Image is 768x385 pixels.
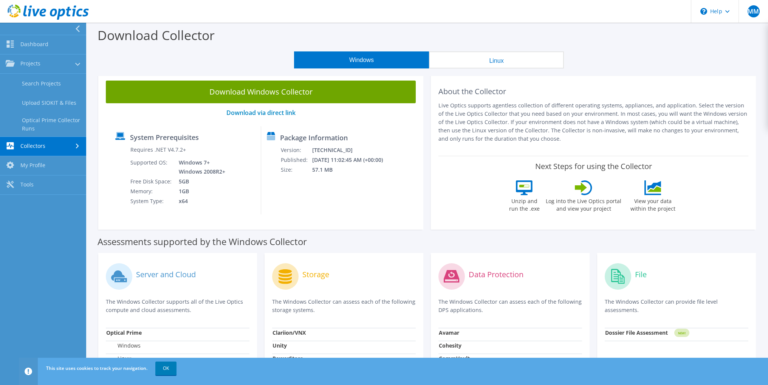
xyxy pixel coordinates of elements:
label: Windows [106,342,141,349]
label: Next Steps for using the Collector [535,162,652,171]
span: MM [748,5,760,17]
svg: \n [700,8,707,15]
label: System Prerequisites [130,134,199,141]
p: The Windows Collector supports all of the Live Optics compute and cloud assessments. [106,298,249,314]
label: View your data within the project [626,195,680,213]
td: System Type: [130,196,173,206]
td: [TECHNICAL_ID] [312,145,393,155]
h2: About the Collector [438,87,748,96]
p: The Windows Collector can provide file level assessments. [605,298,748,314]
td: Windows 7+ Windows 2008R2+ [173,158,227,177]
a: OK [155,362,177,375]
td: Published: [280,155,312,165]
label: Server and Cloud [136,271,196,278]
label: Linux [106,355,131,362]
strong: CommVault [439,355,470,362]
strong: Optical Prime [106,329,142,336]
td: Version: [280,145,312,155]
p: The Windows Collector can assess each of the following storage systems. [272,298,416,314]
td: 5GB [173,177,227,186]
td: Supported OS: [130,158,173,177]
td: Size: [280,165,312,175]
tspan: NEW! [678,331,686,335]
label: Log into the Live Optics portal and view your project [545,195,622,213]
label: Package Information [280,134,348,141]
p: The Windows Collector can assess each of the following DPS applications. [438,298,582,314]
button: Windows [294,51,429,68]
label: Storage [302,271,329,278]
strong: Dossier File Assessment [605,329,668,336]
td: Memory: [130,186,173,196]
td: x64 [173,196,227,206]
strong: Avamar [439,329,459,336]
strong: Clariion/VNX [273,329,306,336]
label: Assessments supported by the Windows Collector [98,238,307,245]
label: File [635,271,647,278]
label: Unzip and run the .exe [507,195,542,213]
td: 1GB [173,186,227,196]
button: Linux [429,51,564,68]
label: Data Protection [469,271,523,278]
td: [DATE] 11:02:45 AM (+00:00) [312,155,393,165]
strong: Cohesity [439,342,461,349]
strong: Unity [273,342,287,349]
a: Download Windows Collector [106,81,416,103]
strong: PowerStore [273,355,303,362]
p: Live Optics supports agentless collection of different operating systems, appliances, and applica... [438,101,748,143]
a: Download via direct link [226,109,296,117]
span: This site uses cookies to track your navigation. [46,365,147,371]
td: Free Disk Space: [130,177,173,186]
label: Download Collector [98,26,215,44]
label: Requires .NET V4.7.2+ [130,146,186,154]
td: 57.1 MB [312,165,393,175]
